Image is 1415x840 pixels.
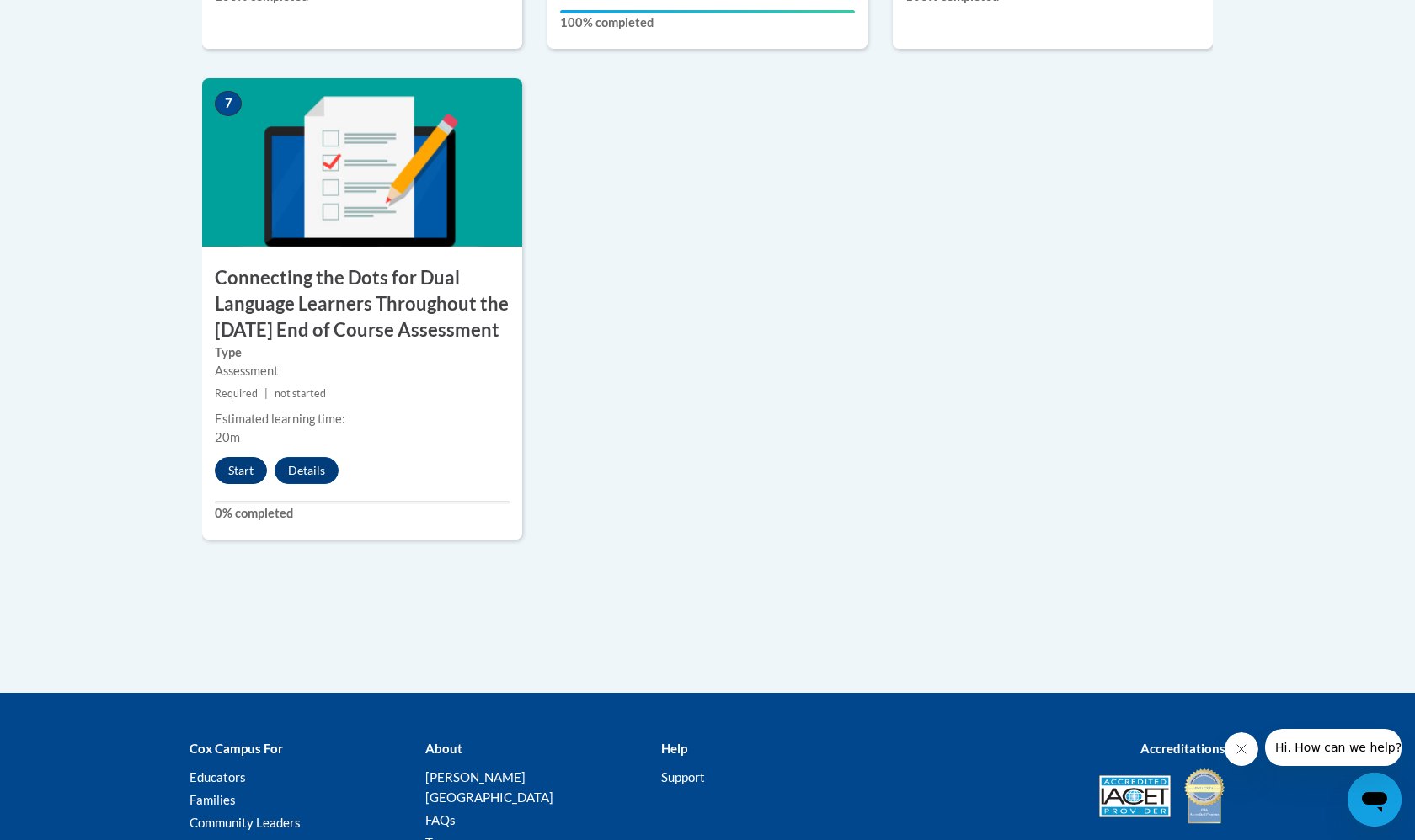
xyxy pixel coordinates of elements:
iframe: Message from company [1265,729,1402,766]
label: 100% completed [560,13,855,32]
a: Educators [190,769,246,784]
img: Accredited IACET® Provider [1099,775,1171,817]
a: FAQs [425,812,456,827]
b: About [425,741,462,756]
b: Help [661,741,687,756]
div: Assessment [215,362,510,380]
b: Accreditations [1140,741,1225,756]
img: IDA® Accredited [1183,767,1225,826]
a: Community Leaders [190,815,301,830]
label: Type [215,343,510,362]
span: Required [215,387,258,400]
span: 20m [215,430,240,444]
b: Cox Campus For [190,741,283,756]
button: Details [275,457,339,484]
div: Estimated learning time: [215,410,510,428]
img: Course Image [202,78,522,247]
div: Your progress [560,10,855,13]
a: [PERSON_NAME][GEOGRAPHIC_DATA] [425,769,553,805]
a: Support [661,769,705,784]
span: 7 [215,91,242,116]
span: | [264,387,268,400]
button: Start [215,457,267,484]
span: not started [275,387,326,400]
iframe: Button to launch messaging window [1348,773,1402,827]
h3: Connecting the Dots for Dual Language Learners Throughout the [DATE] End of Course Assessment [202,265,522,343]
a: Families [190,792,236,807]
iframe: Close message [1225,732,1258,766]
label: 0% completed [215,504,510,523]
